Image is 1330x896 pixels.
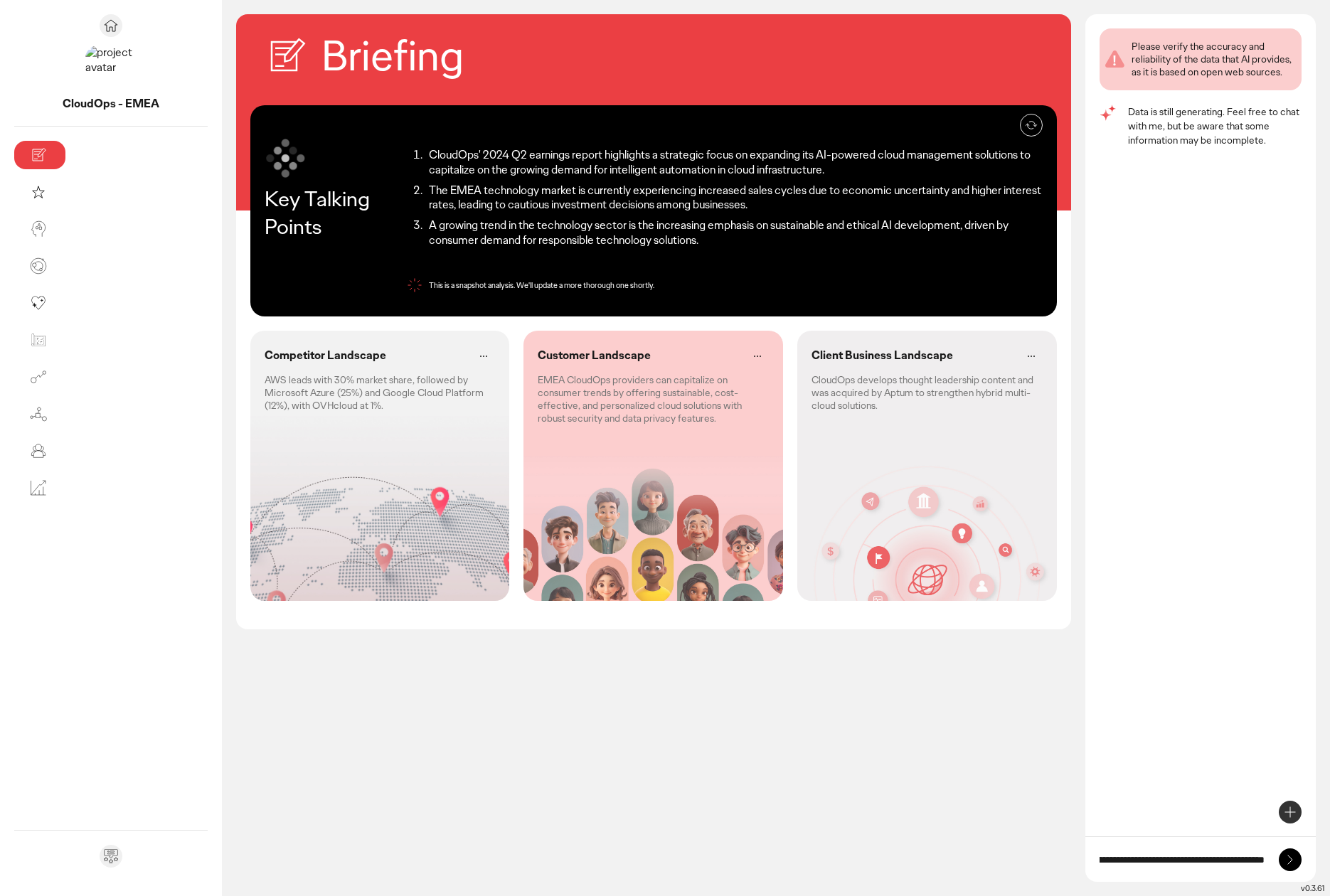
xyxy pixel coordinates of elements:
[429,281,654,289] p: This is a snapshot analysis. We'll update a more thorough one shortly.
[265,373,496,412] p: AWS leads with 30% market share, followed by Microsoft Azure (25%) and Google Cloud Platform (12%...
[321,28,464,84] h2: Briefing
[538,373,769,425] p: EMEA CloudOps providers can capitalize on consumer trends by offering sustainable, cost-effective...
[812,348,953,363] p: Client Business Landscape
[812,373,1043,412] p: CloudOps develops thought leadership content and was acquired by Aptum to strengthen hybrid multi...
[265,137,307,179] img: symbol
[425,148,1043,178] li: CloudOps' 2024 Q2 earnings report highlights a strategic focus on expanding its AI-powered cloud ...
[265,348,386,363] p: Competitor Landscape
[85,46,137,97] img: project avatar
[250,331,510,601] div: Competitor Landscape: AWS leads with 30% market share, followed by Microsoft Azure (25%) and Goog...
[265,185,406,240] p: Key Talking Points
[100,845,122,868] div: Send feedback
[14,97,208,112] p: CloudOps - EMEA
[523,331,783,601] div: Customer Landscape: EMEA CloudOps providers can capitalize on consumer trends by offering sustain...
[1128,105,1302,147] p: Data is still generating. Feel free to chat with me, but be aware that some information may be in...
[425,183,1043,213] li: The EMEA technology market is currently experiencing increased sales cycles due to economic uncer...
[1132,40,1296,79] div: Please verify the accuracy and reliability of the data that AI provides, as it is based on open w...
[1020,114,1043,137] button: Refresh
[425,218,1043,248] li: A growing trend in the technology sector is the increasing emphasis on sustainable and ethical AI...
[797,331,1057,601] div: Client Business Landscape: CloudOps develops thought leadership content and was acquired by Aptum...
[538,348,651,363] p: Customer Landscape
